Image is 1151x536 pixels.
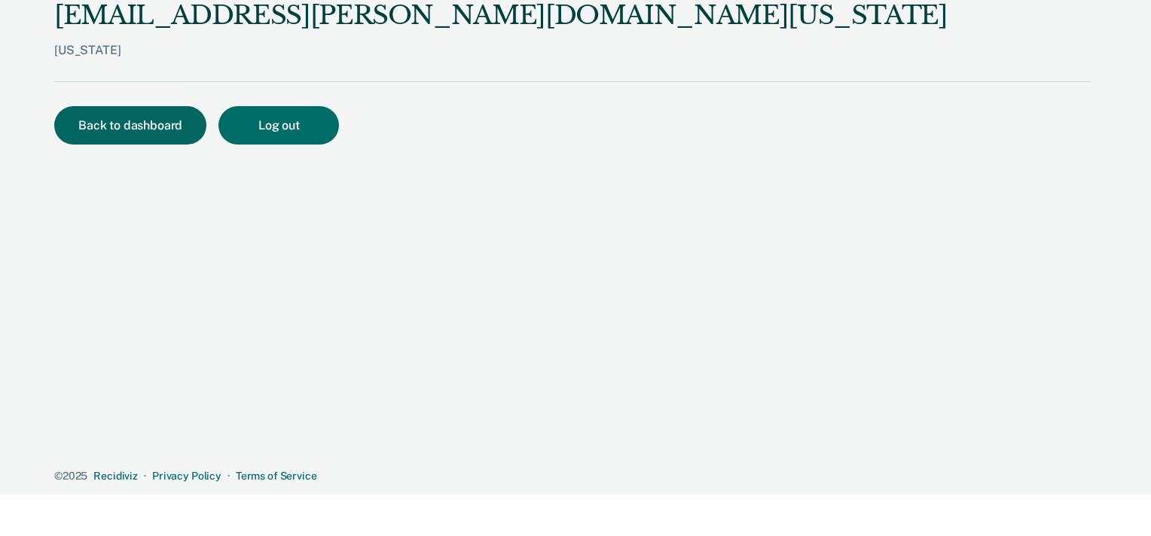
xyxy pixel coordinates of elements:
a: Privacy Policy [152,470,221,482]
a: Back to dashboard [54,120,218,132]
div: · · [54,470,1091,483]
div: [US_STATE] [54,43,948,81]
span: © 2025 [54,470,87,482]
a: Recidiviz [93,470,138,482]
button: Log out [218,106,339,145]
button: Back to dashboard [54,106,206,145]
a: Terms of Service [236,470,317,482]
